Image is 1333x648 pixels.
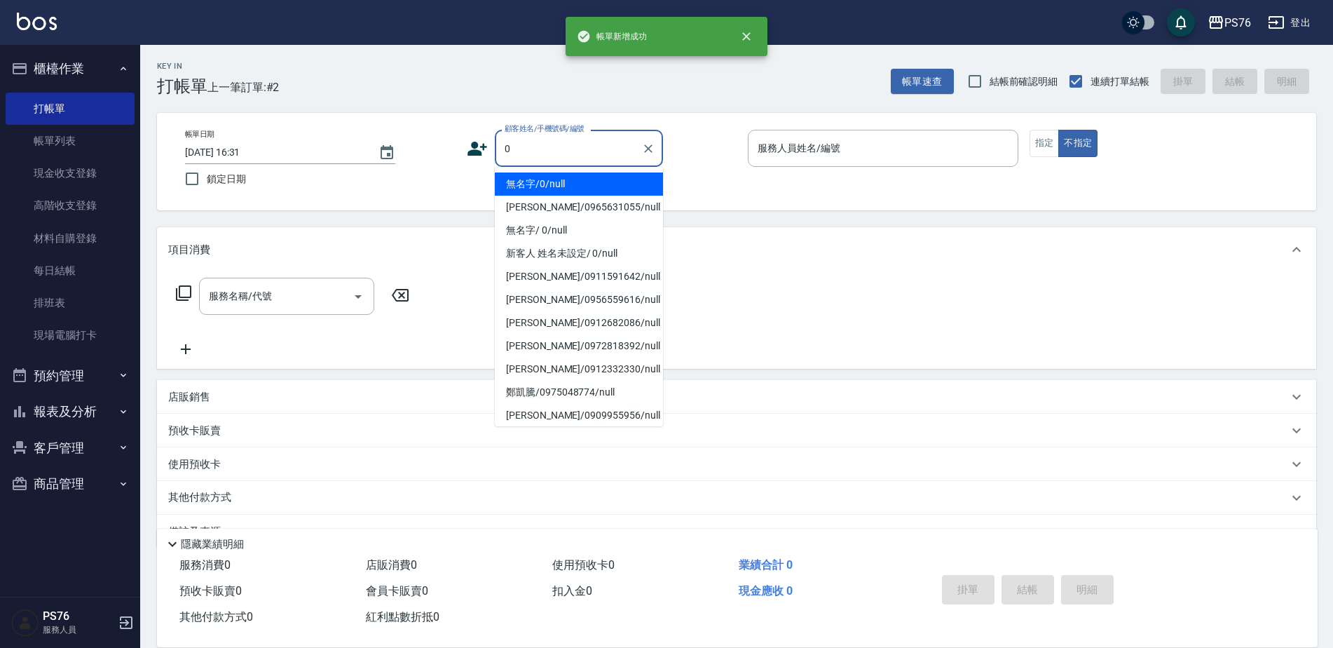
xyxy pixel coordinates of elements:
button: save [1167,8,1195,36]
p: 備註及來源 [168,525,221,539]
li: 無名字/ 0/null [495,219,663,242]
a: 現金收支登錄 [6,157,135,189]
a: 帳單列表 [6,125,135,157]
p: 隱藏業績明細 [181,537,244,552]
a: 排班表 [6,287,135,319]
button: 客戶管理 [6,430,135,466]
div: PS76 [1224,14,1251,32]
p: 使用預收卡 [168,457,221,472]
div: 其他付款方式 [157,481,1316,515]
span: 其他付款方式 0 [179,610,253,623]
button: Choose date, selected date is 2025-08-12 [370,136,404,170]
div: 備註及來源 [157,515,1316,548]
span: 業績合計 0 [739,558,793,572]
span: 上一筆訂單:#2 [207,79,280,96]
p: 預收卡販賣 [168,424,221,438]
button: PS76 [1202,8,1257,37]
h3: 打帳單 [157,76,207,96]
span: 服務消費 0 [179,558,231,572]
img: Person [11,609,39,637]
li: [PERSON_NAME]/0965631055/null [495,196,663,219]
button: 登出 [1262,10,1316,36]
li: 鄭凱騰/0975048774/null [495,381,663,404]
span: 帳單新增成功 [577,29,647,43]
div: 項目消費 [157,227,1316,272]
input: YYYY/MM/DD hh:mm [185,141,364,164]
p: 其他付款方式 [168,490,238,506]
a: 高階收支登錄 [6,189,135,222]
button: 預約管理 [6,358,135,394]
p: 項目消費 [168,243,210,257]
li: 無名字/0/null [495,173,663,196]
button: 帳單速查 [891,69,954,95]
button: 櫃檯作業 [6,50,135,87]
p: 服務人員 [43,623,114,636]
div: 預收卡販賣 [157,414,1316,447]
span: 店販消費 0 [366,558,417,572]
button: close [731,21,762,52]
label: 帳單日期 [185,129,214,140]
span: 結帳前確認明細 [990,74,1058,89]
li: [PERSON_NAME]/0909955956/null [495,404,663,427]
li: [PERSON_NAME]/0956559616/null [495,288,663,311]
h2: Key In [157,62,207,71]
button: 指定 [1030,130,1060,157]
span: 鎖定日期 [207,172,246,187]
button: 報表及分析 [6,393,135,430]
span: 連續打單結帳 [1091,74,1149,89]
button: Open [347,285,369,308]
h5: PS76 [43,609,114,623]
span: 扣入金 0 [552,584,592,598]
button: 不指定 [1058,130,1098,157]
button: 商品管理 [6,466,135,502]
label: 顧客姓名/手機號碼/編號 [505,123,585,134]
li: 新客人 姓名未設定/ 0/null [495,242,663,265]
img: Logo [17,13,57,30]
span: 會員卡販賣 0 [366,584,428,598]
a: 打帳單 [6,93,135,125]
li: [PERSON_NAME]/0911591642/null [495,265,663,288]
li: [PERSON_NAME]/0972818392/null [495,335,663,358]
a: 材料自購登錄 [6,222,135,255]
button: Clear [638,139,658,158]
div: 使用預收卡 [157,447,1316,481]
li: [PERSON_NAME]/0912332330/null [495,358,663,381]
li: [PERSON_NAME]/0912682086/null [495,311,663,335]
span: 預收卡販賣 0 [179,584,242,598]
p: 店販銷售 [168,390,210,405]
a: 每日結帳 [6,255,135,287]
span: 現金應收 0 [739,584,793,598]
span: 使用預收卡 0 [552,558,615,572]
div: 店販銷售 [157,380,1316,414]
a: 現場電腦打卡 [6,319,135,351]
span: 紅利點數折抵 0 [366,610,439,623]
